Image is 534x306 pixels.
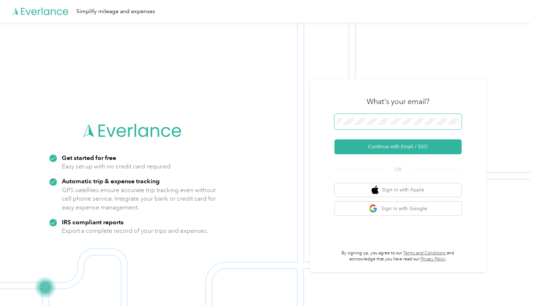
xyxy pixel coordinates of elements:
p: Export a complete record of your trips and expenses. [62,226,208,235]
strong: Get started for free [62,154,116,161]
span: OR [386,166,410,173]
button: apple logoSign in with Apple [334,183,462,197]
a: Privacy Policy [421,256,446,262]
h3: What's your email? [367,97,429,106]
p: Easy set up with no credit card required [62,162,171,171]
img: google logo [369,204,378,213]
button: google logoSign in with Google [334,202,462,215]
img: apple logo [372,186,379,195]
button: Continue with Email / SSO [334,139,462,154]
strong: IRS compliant reports [62,218,124,226]
strong: Automatic trip & expense tracking [62,177,160,185]
p: GPS satellites ensure accurate trip tracking even without cell phone service. Integrate your bank... [62,186,216,212]
p: By signing up, you agree to our and acknowledge that you have read our . [334,250,462,262]
a: Terms and Conditions [403,250,446,256]
div: Simplify mileage and expenses [76,7,155,16]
